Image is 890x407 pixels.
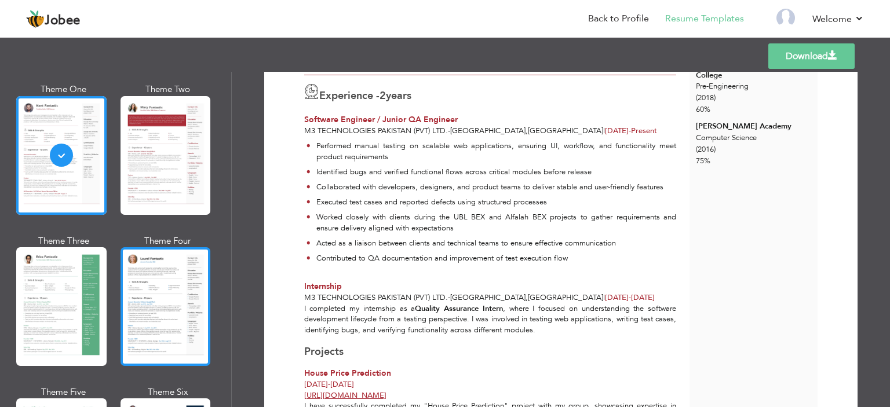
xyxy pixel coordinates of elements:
span: , [526,126,528,136]
span: House Price Prediction [304,368,391,379]
span: - [448,292,450,303]
span: [GEOGRAPHIC_DATA] [450,126,526,136]
span: Experience - [319,89,380,103]
span: Jobee [45,14,81,27]
div: Theme Five [19,386,109,398]
div: Theme Two [123,83,213,96]
span: Internship [304,281,342,292]
img: Profile Img [776,9,795,27]
span: [GEOGRAPHIC_DATA] [450,292,526,303]
span: [GEOGRAPHIC_DATA] [528,126,603,136]
span: | [603,126,605,136]
p: Acted as a liaison between clients and technical teams to ensure effective communication [316,238,677,249]
p: Collaborated with developers, designers, and product teams to deliver stable and user-friendly fe... [316,182,677,193]
p: Executed test cases and reported defects using structured processes [316,197,677,208]
div: Theme Six [123,386,213,398]
label: years [380,89,411,104]
span: , [526,292,528,303]
span: M3 Technologies Pakistan (Pvt) Ltd. [304,292,448,303]
span: (2016) [696,144,716,155]
span: Software Engineer / Junior QA Engineer [304,114,458,125]
span: - [629,292,631,303]
span: [DATE] [DATE] [304,379,354,390]
span: (2018) [696,93,716,103]
a: Welcome [812,12,864,26]
span: M3 Technologies Pakistan (Pvt) Ltd. [304,126,448,136]
span: - [629,126,631,136]
div: Theme Three [19,235,109,247]
span: - [328,379,330,390]
a: Back to Profile [588,12,649,25]
span: Pre-Engineering [696,81,749,91]
p: Worked closely with clients during the UBL BEX and Alfalah BEX projects to gather requirements an... [316,212,677,233]
span: 2 [380,89,386,103]
div: Theme Four [123,235,213,247]
div: Theme One [19,83,109,96]
span: Projects [304,344,344,359]
a: Download [768,43,855,69]
span: - [448,126,450,136]
a: Jobee [26,10,81,28]
img: jobee.io [26,10,45,28]
strong: Quality Assurance Intern [415,303,502,314]
span: [DATE] [605,292,655,303]
span: 60% [696,104,710,115]
span: 75% [696,156,710,166]
div: I completed my internship as a , where I focused on understanding the software development lifecy... [298,303,683,336]
span: Present [605,126,657,136]
div: [PERSON_NAME] Academy [696,121,811,132]
a: [URL][DOMAIN_NAME] [304,390,386,401]
a: Resume Templates [665,12,744,25]
p: Performed manual testing on scalable web applications, ensuring UI, workflow, and functionality m... [316,141,677,162]
p: Identified bugs and verified functional flows across critical modules before release [316,167,677,178]
span: | [603,292,605,303]
span: [DATE] [605,126,631,136]
p: Contributed to QA documentation and improvement of test execution flow [316,253,677,264]
span: [GEOGRAPHIC_DATA] [528,292,603,303]
span: [DATE] [605,292,631,303]
span: Computer Science [696,133,757,143]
